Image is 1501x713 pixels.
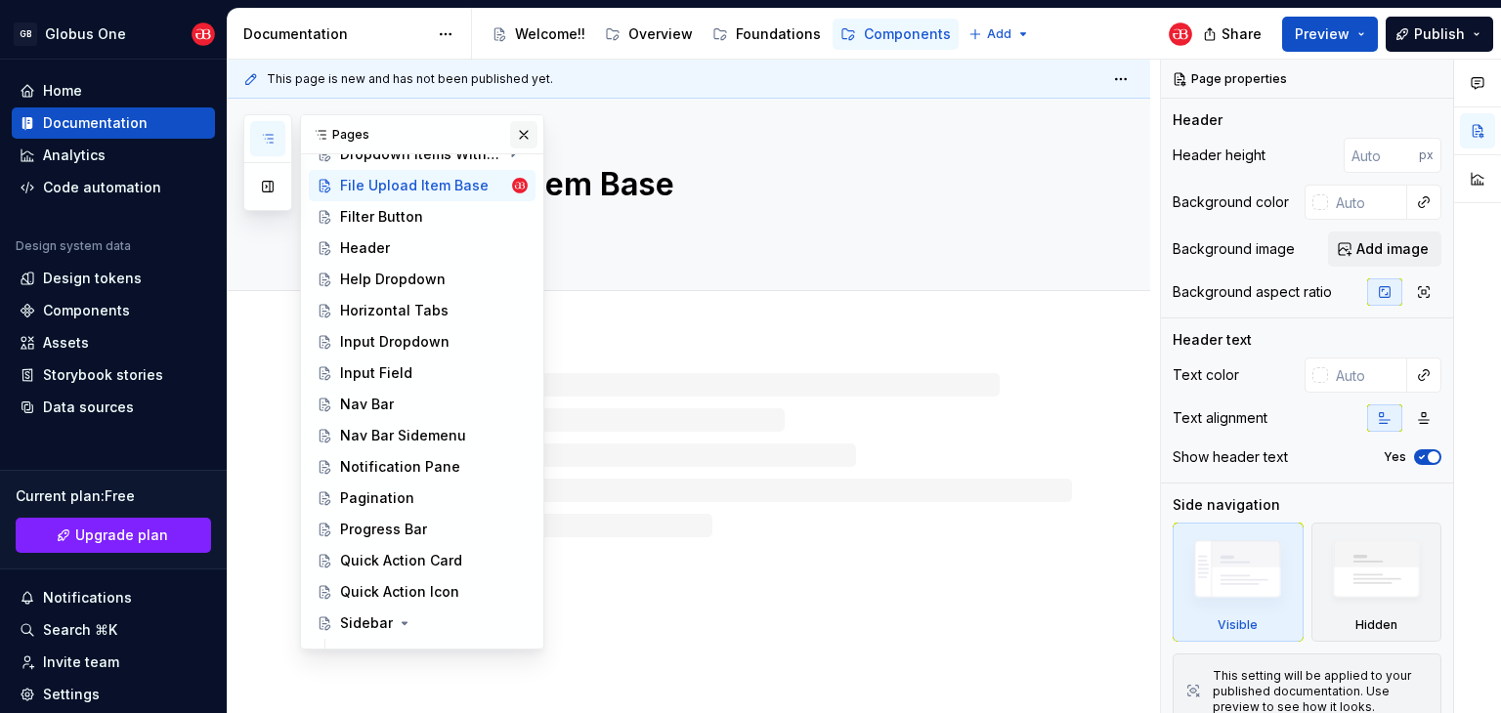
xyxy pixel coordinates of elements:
[14,22,37,46] div: GB
[340,457,460,477] div: Notification Pane
[75,525,168,545] span: Upgrade plan
[43,365,163,385] div: Storybook stories
[340,301,449,320] div: Horizontal Tabs
[1173,365,1239,385] div: Text color
[340,363,412,383] div: Input Field
[192,22,215,46] img: Globus Bank UX Team
[43,588,132,608] div: Notifications
[12,582,215,613] button: Notifications
[12,172,215,203] a: Code automation
[340,332,450,352] div: Input Dropdown
[43,113,148,133] div: Documentation
[359,645,423,664] div: Overview
[12,263,215,294] a: Design tokens
[43,685,100,704] div: Settings
[1328,357,1407,393] input: Auto
[12,75,215,106] a: Home
[309,295,536,326] a: Horizontal Tabs
[16,518,211,553] button: Upgrade plan
[309,420,536,451] a: Nav Bar Sidemenu
[340,145,501,164] div: Dropdown Items With Shortcut
[12,647,215,678] a: Invite team
[309,357,536,389] a: Input Field
[301,115,543,154] div: Pages
[340,176,489,195] div: File Upload Item Base
[43,620,117,640] div: Search ⌘K
[736,24,821,44] div: Foundations
[43,178,161,197] div: Code automation
[705,19,829,50] a: Foundations
[309,608,536,639] a: Sidebar
[309,545,536,576] a: Quick Action Card
[1173,239,1295,259] div: Background image
[484,15,959,54] div: Page tree
[1173,192,1289,212] div: Background color
[340,207,423,227] div: Filter Button
[12,614,215,646] button: Search ⌘K
[1173,495,1280,515] div: Side navigation
[963,21,1036,48] button: Add
[43,146,106,165] div: Analytics
[16,486,211,506] div: Current plan : Free
[340,270,446,289] div: Help Dropdown
[309,170,536,201] a: File Upload Item BaseGlobus Bank UX Team
[309,482,536,514] a: Pagination
[45,24,126,44] div: Globus One
[340,238,390,258] div: Header
[1222,24,1262,44] span: Share
[1169,22,1192,46] img: Globus Bank UX Team
[43,652,119,672] div: Invite team
[484,19,593,50] a: Welcome!!
[12,327,215,358] a: Assets
[309,201,536,232] a: Filter Button
[12,295,215,326] a: Components
[43,81,82,101] div: Home
[340,520,427,539] div: Progress Bar
[340,426,466,445] div: Nav Bar Sidemenu
[12,359,215,391] a: Storybook stories
[12,107,215,139] a: Documentation
[243,24,428,44] div: Documentation
[12,392,215,423] a: Data sources
[512,178,528,193] img: Globus Bank UX Team
[309,326,536,357] a: Input Dropdown
[1355,617,1397,633] div: Hidden
[309,389,536,420] a: Nav Bar
[16,238,131,254] div: Design system data
[1328,231,1441,267] button: Add image
[340,551,462,570] div: Quick Action Card
[628,24,693,44] div: Overview
[1386,17,1493,52] button: Publish
[309,451,536,482] a: Notification Pane
[864,24,951,44] div: Components
[43,301,130,320] div: Components
[43,333,89,353] div: Assets
[1193,17,1274,52] button: Share
[309,514,536,545] a: Progress Bar
[340,488,414,508] div: Pagination
[309,232,536,264] a: Header
[1173,330,1252,350] div: Header text
[4,13,223,55] button: GBGlobus OneGlobus Bank UX Team
[1419,147,1434,163] p: px
[1344,138,1419,173] input: Auto
[267,71,553,87] span: This page is new and has not been published yet.
[340,582,459,602] div: Quick Action Icon
[1218,617,1258,633] div: Visible
[1173,447,1288,467] div: Show header text
[1311,523,1442,642] div: Hidden
[1328,185,1407,220] input: Auto
[349,161,1068,208] textarea: File Upload Item Base
[309,576,536,608] a: Quick Action Icon
[1384,449,1406,465] label: Yes
[327,639,536,670] a: Overview
[597,19,701,50] a: Overview
[12,679,215,710] a: Settings
[309,264,536,295] a: Help Dropdown
[1295,24,1350,44] span: Preview
[43,398,134,417] div: Data sources
[340,395,394,414] div: Nav Bar
[1282,17,1378,52] button: Preview
[833,19,959,50] a: Components
[515,24,585,44] div: Welcome!!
